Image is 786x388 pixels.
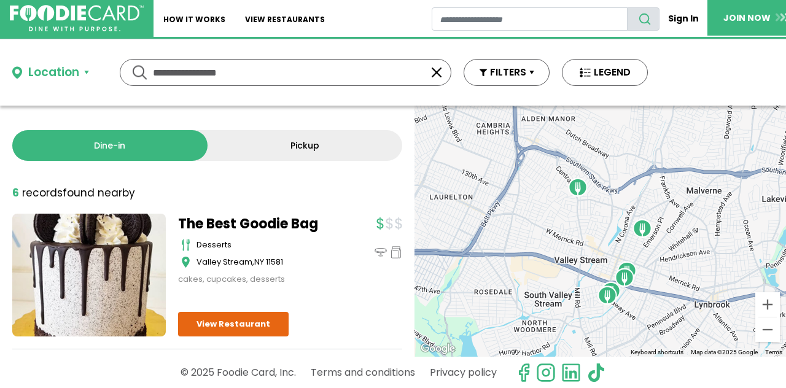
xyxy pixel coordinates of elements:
button: Location [12,64,89,82]
input: restaurant search [432,7,628,31]
p: © 2025 Foodie Card, Inc. [181,362,296,383]
div: ValleyBites Deli & Grocery [628,214,657,243]
strong: 6 [12,185,19,200]
img: Google [418,341,458,357]
span: 11581 [266,256,283,268]
a: Terms and conditions [311,362,415,383]
div: , [196,256,332,268]
div: Location [28,64,79,82]
span: Valley Stream [196,256,252,268]
img: tiktok.svg [586,363,606,382]
div: cakes, cupcakes, desserts [178,273,332,285]
div: Mia's Restaurant - Valley Stream [612,256,642,285]
img: linkedin.svg [561,363,581,382]
button: Zoom out [755,317,780,342]
a: View Restaurant [178,312,289,336]
img: FoodieCard; Eat, Drink, Save, Donate [10,5,144,32]
img: pickup_icon.svg [390,246,402,258]
a: Pickup [208,130,403,161]
div: The Best Goodie Bag [593,281,622,310]
button: Zoom in [755,292,780,317]
button: FILTERS [464,59,550,86]
div: Genovese Pizzeria [563,173,593,202]
div: Desserts [196,239,332,251]
div: Spartan Grill [610,263,639,292]
img: cutlery_icon.svg [181,239,190,251]
div: found nearby [12,185,135,201]
img: dinein_icon.svg [375,246,387,258]
button: Keyboard shortcuts [631,348,683,357]
svg: check us out on facebook [514,363,534,382]
span: NY [254,256,264,268]
a: The Best Goodie Bag [178,214,332,234]
a: Dine-in [12,130,208,161]
span: Map data ©2025 Google [691,349,758,355]
a: Terms [765,349,782,355]
button: search [627,7,660,31]
a: Open this area in Google Maps (opens a new window) [418,341,458,357]
span: records [22,185,63,200]
div: Wings Over - Valley Stream [596,276,626,306]
img: map_icon.svg [181,256,190,268]
button: LEGEND [562,59,648,86]
a: Sign In [660,7,707,30]
a: Privacy policy [430,362,497,383]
